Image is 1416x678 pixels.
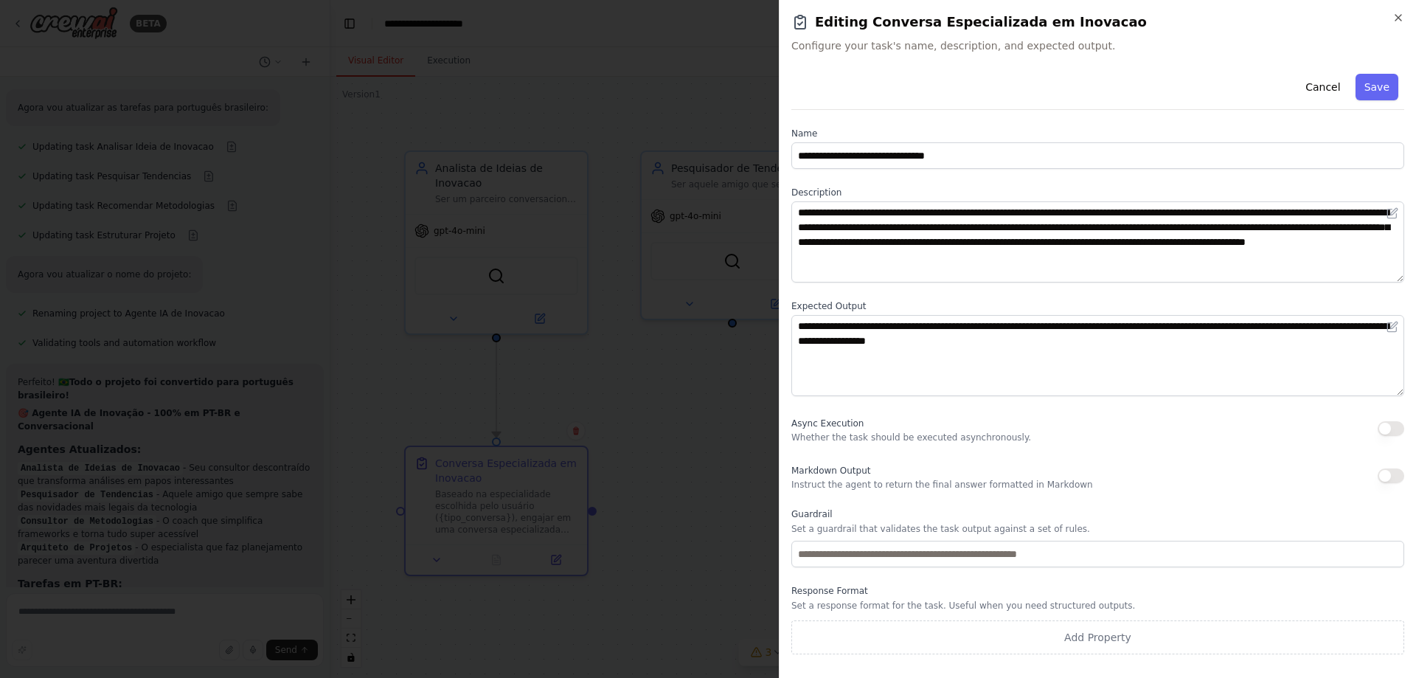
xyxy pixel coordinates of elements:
p: Instruct the agent to return the final answer formatted in Markdown [791,479,1093,491]
button: Cancel [1297,74,1349,100]
h2: Editing Conversa Especializada em Inovacao [791,12,1404,32]
span: Configure your task's name, description, and expected output. [791,38,1404,53]
button: Open in editor [1384,204,1401,222]
label: Guardrail [791,508,1404,520]
label: Name [791,128,1404,139]
span: Async Execution [791,418,864,429]
label: Response Format [791,585,1404,597]
button: Add Property [791,620,1404,654]
p: Set a response format for the task. Useful when you need structured outputs. [791,600,1404,612]
span: Markdown Output [791,466,870,476]
p: Set a guardrail that validates the task output against a set of rules. [791,523,1404,535]
p: Whether the task should be executed asynchronously. [791,432,1031,443]
button: Open in editor [1384,318,1401,336]
button: Save [1356,74,1398,100]
label: Description [791,187,1404,198]
label: Expected Output [791,300,1404,312]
